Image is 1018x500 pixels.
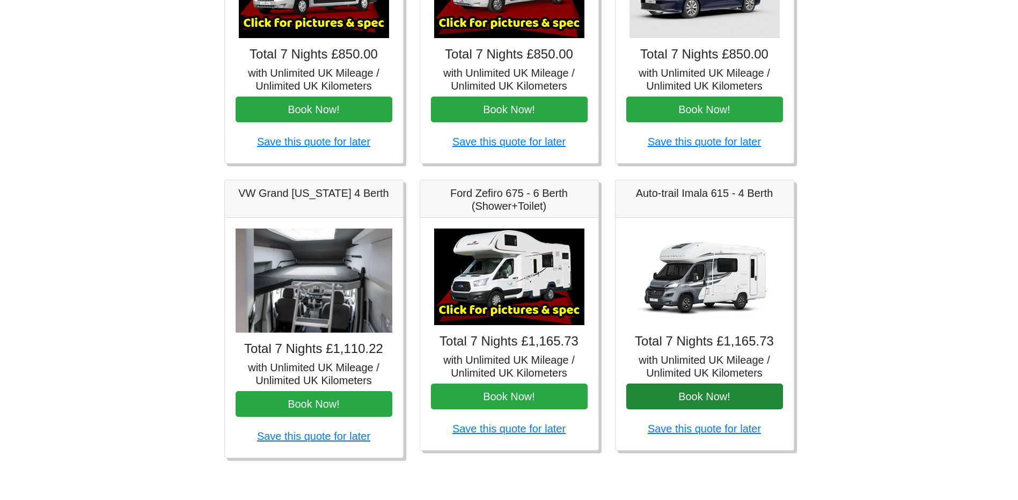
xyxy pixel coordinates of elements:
h5: with Unlimited UK Mileage / Unlimited UK Kilometers [236,361,392,387]
a: Save this quote for later [257,136,370,148]
img: Ford Zefiro 675 - 6 Berth (Shower+Toilet) [434,229,584,325]
h5: Auto-trail Imala 615 - 4 Berth [626,187,783,200]
img: VW Grand California 4 Berth [236,229,392,333]
h4: Total 7 Nights £1,165.73 [431,334,588,349]
h4: Total 7 Nights £1,165.73 [626,334,783,349]
h5: Ford Zefiro 675 - 6 Berth (Shower+Toilet) [431,187,588,212]
button: Book Now! [431,384,588,409]
h5: with Unlimited UK Mileage / Unlimited UK Kilometers [626,354,783,379]
button: Book Now! [236,391,392,417]
h5: VW Grand [US_STATE] 4 Berth [236,187,392,200]
h5: with Unlimited UK Mileage / Unlimited UK Kilometers [626,67,783,92]
a: Save this quote for later [648,136,761,148]
h5: with Unlimited UK Mileage / Unlimited UK Kilometers [236,67,392,92]
a: Save this quote for later [452,136,566,148]
a: Save this quote for later [452,423,566,435]
h4: Total 7 Nights £850.00 [431,47,588,62]
h4: Total 7 Nights £1,110.22 [236,341,392,357]
h5: with Unlimited UK Mileage / Unlimited UK Kilometers [431,67,588,92]
button: Book Now! [431,97,588,122]
a: Save this quote for later [257,430,370,442]
img: Auto-trail Imala 615 - 4 Berth [629,229,780,325]
h5: with Unlimited UK Mileage / Unlimited UK Kilometers [431,354,588,379]
h4: Total 7 Nights £850.00 [626,47,783,62]
h4: Total 7 Nights £850.00 [236,47,392,62]
button: Book Now! [626,384,783,409]
button: Book Now! [626,97,783,122]
a: Save this quote for later [648,423,761,435]
button: Book Now! [236,97,392,122]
